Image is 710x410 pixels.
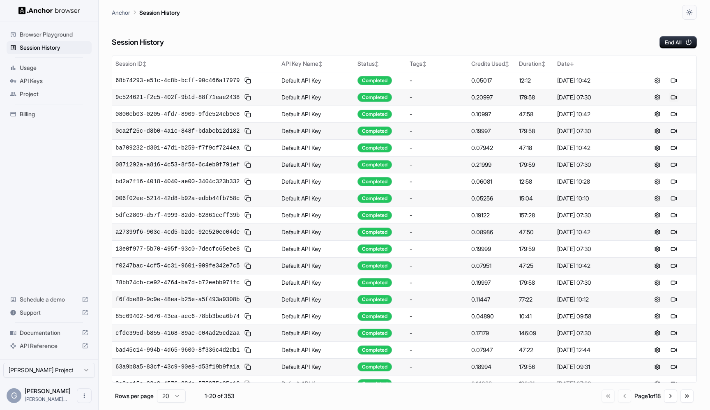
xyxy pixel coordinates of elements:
span: ↕ [375,61,379,67]
td: Default API Key [278,358,354,375]
span: 85c69402-5676-43ea-aec6-78bb3bea6b74 [115,312,240,320]
div: 47:50 [519,228,551,236]
div: 0.05017 [471,76,512,85]
div: 0.07947 [471,346,512,354]
div: API Keys [7,74,92,88]
nav: breadcrumb [112,8,180,17]
div: Tags [410,60,465,68]
div: - [410,346,465,354]
span: f6f4be80-9c9e-48ea-b25e-a5f493a9308b [115,295,240,304]
td: Default API Key [278,72,354,89]
td: Default API Key [278,274,354,291]
div: Completed [357,194,392,203]
div: API Key Name [281,60,351,68]
div: 0.10997 [471,110,512,118]
div: Completed [357,329,392,338]
span: Session History [20,44,88,52]
div: 179:58 [519,279,551,287]
span: Project [20,90,88,98]
div: Completed [357,244,392,253]
span: bad45c14-994b-4d65-9600-8f336c4d2db1 [115,346,240,354]
div: Billing [7,108,92,121]
div: - [410,194,465,203]
span: ↕ [542,61,546,67]
div: - [410,161,465,169]
span: 0800cb03-0205-4fd7-8909-9fde524cb9e8 [115,110,240,118]
div: Session ID [115,60,275,68]
button: End All [659,36,697,48]
div: [DATE] 07:30 [557,211,631,219]
div: Browser Playground [7,28,92,41]
span: Greg Miller [25,387,71,394]
div: 0.19997 [471,279,512,287]
td: Default API Key [278,240,354,257]
div: Completed [357,93,392,102]
span: Documentation [20,329,78,337]
div: Completed [357,312,392,321]
img: Anchor Logo [18,7,80,14]
div: - [410,211,465,219]
div: Completed [357,211,392,220]
td: Default API Key [278,291,354,308]
div: 0.20997 [471,93,512,101]
div: 0.17179 [471,329,512,337]
div: 179:58 [519,127,551,135]
div: [DATE] 07:30 [557,380,631,388]
div: Usage [7,61,92,74]
div: 157:28 [519,211,551,219]
div: 179:59 [519,245,551,253]
span: ↕ [422,61,426,67]
div: 0.19999 [471,245,512,253]
div: [DATE] 07:30 [557,329,631,337]
div: [DATE] 07:30 [557,245,631,253]
div: Completed [357,228,392,237]
span: 63a9b8a5-83cf-43c9-90e8-d53f19b9fa1a [115,363,240,371]
span: cfdc395d-b855-4168-89ae-c04ad25cd2aa [115,329,240,337]
span: Support [20,309,78,317]
span: ↓ [570,61,574,67]
div: 120:21 [519,380,551,388]
span: 3a0ac15c-23c9-4576-88dc-575075a05a10 [115,380,240,388]
span: greg@intrinsic-labs.ai [25,396,67,402]
span: ↕ [318,61,323,67]
span: 68b74293-e51c-4c8b-bcff-90c466a17979 [115,76,240,85]
div: [DATE] 07:30 [557,279,631,287]
div: - [410,228,465,236]
span: Schedule a demo [20,295,78,304]
div: 179:56 [519,363,551,371]
div: Completed [357,261,392,270]
div: [DATE] 10:28 [557,177,631,186]
div: [DATE] 07:30 [557,127,631,135]
div: Credits Used [471,60,512,68]
span: ↕ [143,61,147,67]
div: 12:58 [519,177,551,186]
div: 0.07951 [471,262,512,270]
div: 0.07942 [471,144,512,152]
div: Support [7,306,92,319]
div: Project [7,88,92,101]
span: 13e0f977-5b70-495f-93c0-7decfc65ebe8 [115,245,240,253]
td: Default API Key [278,89,354,106]
div: [DATE] 10:42 [557,76,631,85]
div: 0.05256 [471,194,512,203]
span: 78bb74cb-ce92-4764-ba7d-b72eebb971fc [115,279,240,287]
div: Completed [357,295,392,304]
div: 77:22 [519,295,551,304]
div: - [410,295,465,304]
td: Default API Key [278,122,354,139]
div: - [410,262,465,270]
span: a27399f6-903c-4cd5-b2dc-92e520ec04de [115,228,240,236]
span: Browser Playground [20,30,88,39]
div: 0.21999 [471,161,512,169]
div: [DATE] 09:31 [557,363,631,371]
div: Completed [357,346,392,355]
span: ba709232-d301-47d1-b259-f7f9cf7244ea [115,144,240,152]
div: - [410,245,465,253]
div: 0.18994 [471,363,512,371]
span: 9c524621-f2c5-402f-9b1d-88f71eae2438 [115,93,240,101]
div: Completed [357,362,392,371]
td: Default API Key [278,207,354,223]
div: [DATE] 12:44 [557,346,631,354]
div: - [410,110,465,118]
div: Completed [357,110,392,119]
